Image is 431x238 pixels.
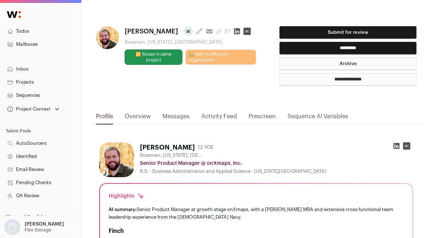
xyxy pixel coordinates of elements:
[279,26,416,39] button: Submit for review
[109,206,404,221] div: Senior Product Manager at growth-stage onXmaps, with a [PERSON_NAME] MBA and extensive cross-func...
[125,26,178,36] span: [PERSON_NAME]
[249,112,276,124] a: Prescreen
[99,142,134,177] img: bfe70d5a1452bf4a2d41aab7207d476e571a3074882e37856c0f0b46527b6cb4.jpg
[96,112,113,124] a: Profile
[140,152,205,158] span: Bozeman, [US_STATE], [GEOGRAPHIC_DATA]
[6,106,51,112] div: Project Context
[25,221,64,227] p: [PERSON_NAME]
[25,227,51,233] p: Flex Storage
[279,57,416,70] button: Archive
[287,112,348,124] a: Sequence AI Variables
[109,207,137,212] span: AI summary:
[3,7,25,22] img: Wellfound
[125,112,151,124] a: Overview
[140,142,195,152] h1: [PERSON_NAME]
[109,227,124,235] h2: Finch
[96,26,119,49] img: bfe70d5a1452bf4a2d41aab7207d476e571a3074882e37856c0f0b46527b6cb4.jpg
[109,193,145,200] div: Highlights
[185,49,256,65] a: 🏡 Add to different organization
[198,144,214,151] div: 13 YOE
[201,112,237,124] a: Activity Feed
[140,160,413,167] div: Senior Product Manager @ onXmaps, Inc.
[125,39,256,45] div: Bozeman, [US_STATE], [GEOGRAPHIC_DATA]
[140,168,413,174] div: B.S. - Business Administration and Applied Science - [US_STATE][GEOGRAPHIC_DATA]
[162,112,190,124] a: Messages
[6,104,61,114] button: Open dropdown
[125,49,182,65] button: 🔂 Reuse in same project
[4,219,20,235] img: nopic.png
[3,219,65,235] button: Open dropdown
